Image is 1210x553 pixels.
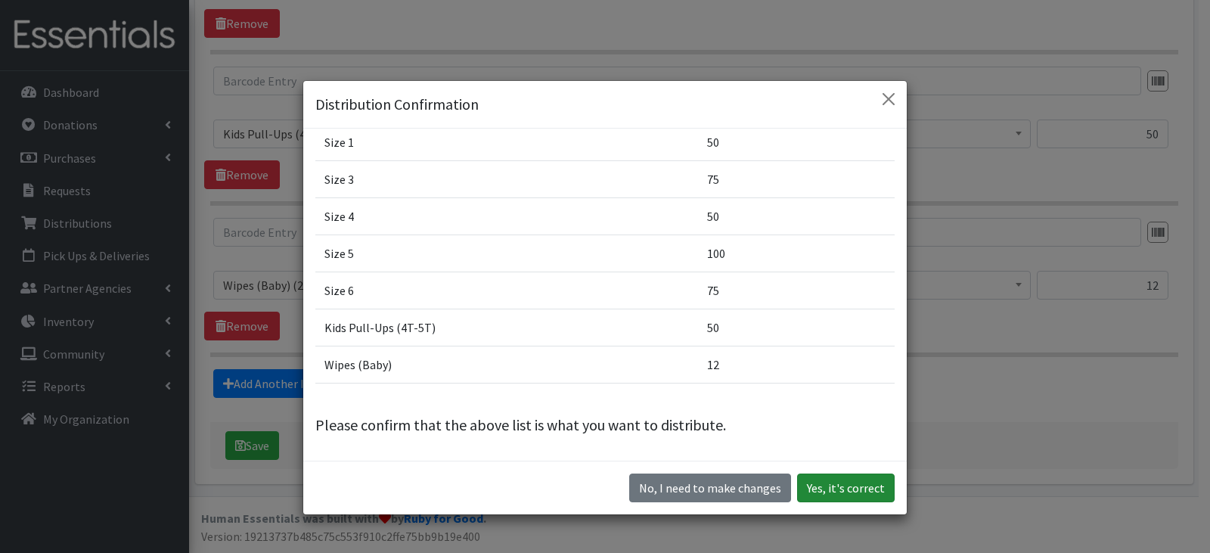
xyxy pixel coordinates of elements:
[315,161,698,198] td: Size 3
[629,474,791,502] button: No I need to make changes
[315,235,698,272] td: Size 5
[698,346,895,384] td: 12
[315,272,698,309] td: Size 6
[876,87,901,111] button: Close
[315,414,895,436] p: Please confirm that the above list is what you want to distribute.
[315,309,698,346] td: Kids Pull-Ups (4T-5T)
[698,272,895,309] td: 75
[315,93,479,116] h5: Distribution Confirmation
[698,124,895,161] td: 50
[315,124,698,161] td: Size 1
[797,474,895,502] button: Yes, it's correct
[698,198,895,235] td: 50
[698,309,895,346] td: 50
[698,161,895,198] td: 75
[698,235,895,272] td: 100
[315,346,698,384] td: Wipes (Baby)
[315,198,698,235] td: Size 4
